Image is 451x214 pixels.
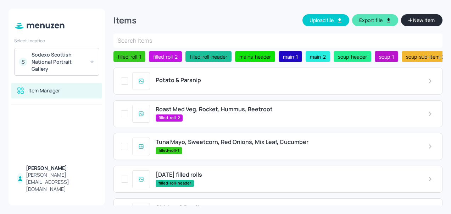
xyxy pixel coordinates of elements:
[375,51,398,62] div: soup-1
[149,51,182,62] div: filled-roll-2
[235,51,275,62] div: mains-header
[14,38,99,44] div: Select Location
[19,58,27,66] div: S
[26,165,96,172] div: [PERSON_NAME]
[401,14,442,26] button: New Item
[352,14,398,26] button: Export file
[150,53,180,60] span: filled-roll-2
[156,180,194,186] span: filled-roll-header
[302,14,349,26] button: Upload file
[279,51,302,62] div: main-1
[236,53,274,60] span: mains-header
[113,51,145,62] div: filled-roll-1
[403,53,447,60] span: soup-sub-item-2
[335,53,370,60] span: soup-header
[115,53,144,60] span: filled-roll-1
[156,115,183,121] span: filled-roll-2
[156,204,221,211] span: Chicken & Beef Lasagne
[156,77,201,84] span: Potato & Parsnip
[307,53,329,60] span: main-2
[280,53,301,60] span: main-1
[26,171,96,193] div: [PERSON_NAME][EMAIL_ADDRESS][DOMAIN_NAME]
[156,106,273,113] span: Roast Med Veg, Rocket, Hummus, Beetroot
[156,148,182,154] span: filled-roll-1
[187,53,230,60] span: filled-roll-header
[306,51,330,62] div: main-2
[402,51,449,62] div: soup-sub-item-2
[113,33,442,48] input: Search Items
[412,16,435,24] span: New Item
[32,51,85,73] div: Sodexo Scottish National Portrait Gallery
[156,171,202,178] span: [DATE] filled rolls
[156,139,308,145] span: Tuna Mayo, Sweetcorn, Red Onions, Mix Leaf, Cucumber
[376,53,397,60] span: soup-1
[28,87,60,94] div: Item Manager
[185,51,232,62] div: filled-roll-header
[334,51,371,62] div: soup-header
[113,15,137,26] div: Items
